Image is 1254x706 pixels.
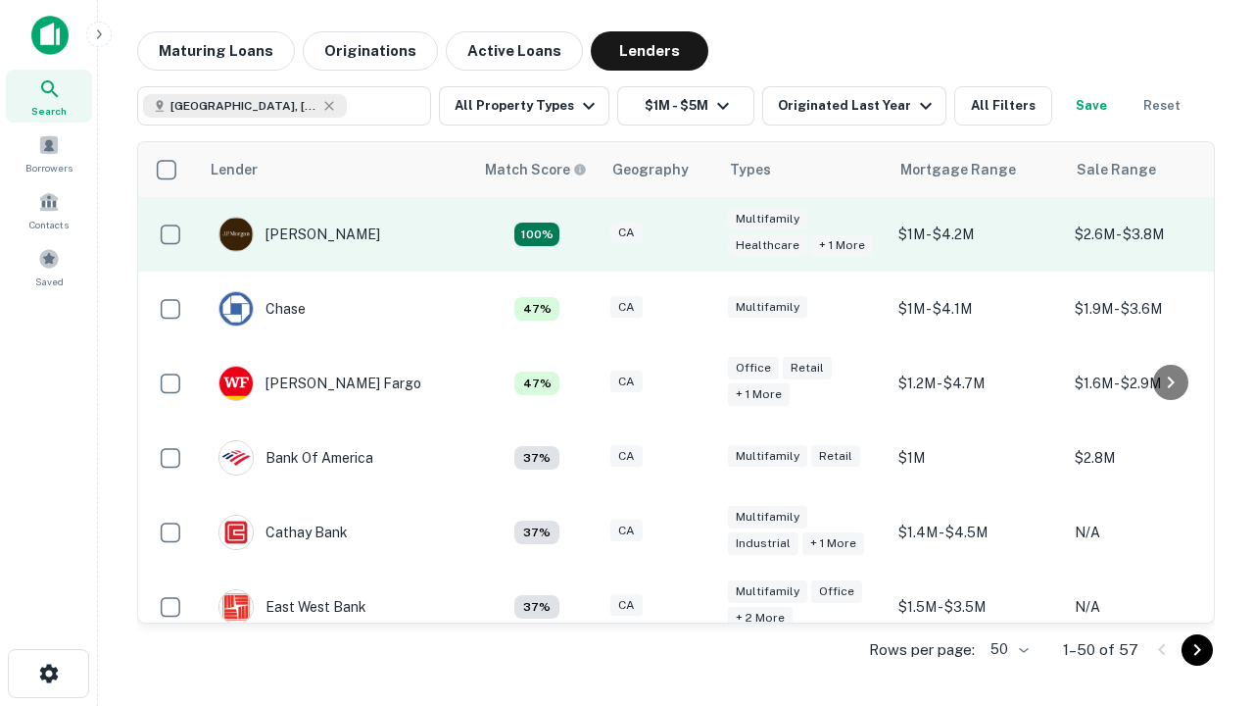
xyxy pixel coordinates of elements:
div: Industrial [728,532,798,555]
div: Matching Properties: 4, hasApolloMatch: undefined [514,446,559,470]
span: Contacts [29,217,69,232]
div: CA [610,594,643,617]
img: picture [219,441,253,475]
button: Save your search to get updates of matches that match your search criteria. [1060,86,1123,126]
div: Mortgage Range [900,158,1016,181]
td: $1M [889,421,1065,495]
div: Matching Properties: 19, hasApolloMatch: undefined [514,223,559,246]
th: Types [718,142,889,197]
div: + 1 more [728,383,790,406]
button: Originations [303,31,438,71]
div: Office [811,580,862,603]
div: CA [610,296,643,319]
h6: Match Score [485,159,583,180]
a: Contacts [6,183,92,236]
a: Saved [6,240,92,293]
div: CA [610,371,643,393]
td: $2.8M [1065,421,1241,495]
span: Borrowers [25,160,72,176]
div: East West Bank [218,589,366,625]
a: Borrowers [6,126,92,179]
div: Chase [218,291,306,327]
div: Types [730,158,771,181]
button: Lenders [591,31,708,71]
img: picture [219,516,253,549]
div: Multifamily [728,580,807,603]
span: [GEOGRAPHIC_DATA], [GEOGRAPHIC_DATA], [GEOGRAPHIC_DATA] [170,97,317,115]
div: Sale Range [1077,158,1156,181]
th: Lender [199,142,473,197]
img: picture [219,367,253,400]
div: Multifamily [728,445,807,468]
p: 1–50 of 57 [1063,638,1138,662]
td: $1.6M - $2.9M [1065,346,1241,421]
div: CA [610,520,643,542]
td: N/A [1065,495,1241,570]
img: picture [219,292,253,326]
div: + 1 more [811,234,873,257]
button: $1M - $5M [617,86,754,126]
td: $1.2M - $4.7M [889,346,1065,421]
img: capitalize-icon.png [31,16,69,55]
img: picture [219,218,253,251]
td: $2.6M - $3.8M [1065,197,1241,272]
div: Matching Properties: 5, hasApolloMatch: undefined [514,372,559,395]
div: Multifamily [728,296,807,319]
div: 50 [983,635,1032,664]
button: Reset [1131,86,1193,126]
span: Search [31,103,67,119]
div: CA [610,222,643,244]
div: Originated Last Year [778,94,938,118]
button: Originated Last Year [762,86,946,126]
button: All Filters [954,86,1052,126]
div: Office [728,357,779,379]
div: Capitalize uses an advanced AI algorithm to match your search with the best lender. The match sco... [485,159,587,180]
div: [PERSON_NAME] [218,217,380,252]
div: [PERSON_NAME] Fargo [218,366,421,401]
div: CA [610,445,643,468]
span: Saved [35,274,64,289]
button: All Property Types [439,86,609,126]
th: Geography [601,142,718,197]
button: Go to next page [1182,634,1213,666]
td: $1.4M - $4.5M [889,495,1065,570]
div: Geography [612,158,689,181]
button: Maturing Loans [137,31,295,71]
div: + 1 more [802,532,864,555]
td: N/A [1065,570,1241,644]
th: Capitalize uses an advanced AI algorithm to match your search with the best lender. The match sco... [473,142,601,197]
img: picture [219,590,253,624]
th: Sale Range [1065,142,1241,197]
td: $1M - $4.2M [889,197,1065,272]
p: Rows per page: [869,638,975,662]
div: Bank Of America [218,440,373,476]
button: Active Loans [446,31,583,71]
div: Matching Properties: 5, hasApolloMatch: undefined [514,297,559,321]
div: Lender [211,158,258,181]
div: Matching Properties: 4, hasApolloMatch: undefined [514,595,559,619]
div: Cathay Bank [218,515,348,550]
a: Search [6,70,92,123]
div: + 2 more [728,607,793,630]
div: Retail [783,357,832,379]
div: Multifamily [728,506,807,529]
td: $1M - $4.1M [889,272,1065,346]
th: Mortgage Range [889,142,1065,197]
div: Multifamily [728,208,807,230]
td: $1.9M - $3.6M [1065,272,1241,346]
td: $1.5M - $3.5M [889,570,1065,644]
iframe: Chat Widget [1156,549,1254,643]
div: Matching Properties: 4, hasApolloMatch: undefined [514,521,559,544]
div: Healthcare [728,234,807,257]
div: Retail [811,445,860,468]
